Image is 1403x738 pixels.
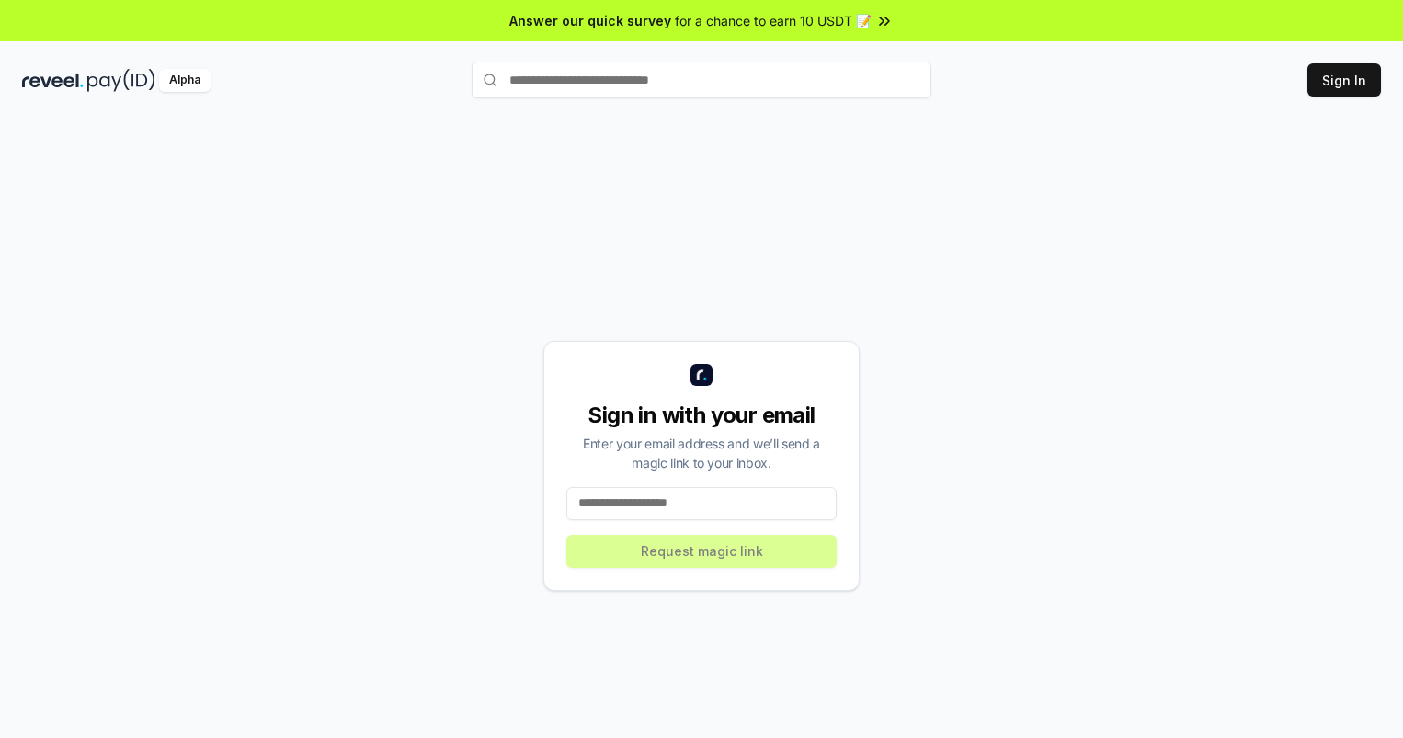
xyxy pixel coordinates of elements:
img: reveel_dark [22,69,84,92]
img: logo_small [690,364,713,386]
span: Answer our quick survey [509,11,671,30]
div: Enter your email address and we’ll send a magic link to your inbox. [566,434,837,472]
div: Sign in with your email [566,401,837,430]
div: Alpha [159,69,211,92]
button: Sign In [1307,63,1381,97]
span: for a chance to earn 10 USDT 📝 [675,11,872,30]
img: pay_id [87,69,155,92]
